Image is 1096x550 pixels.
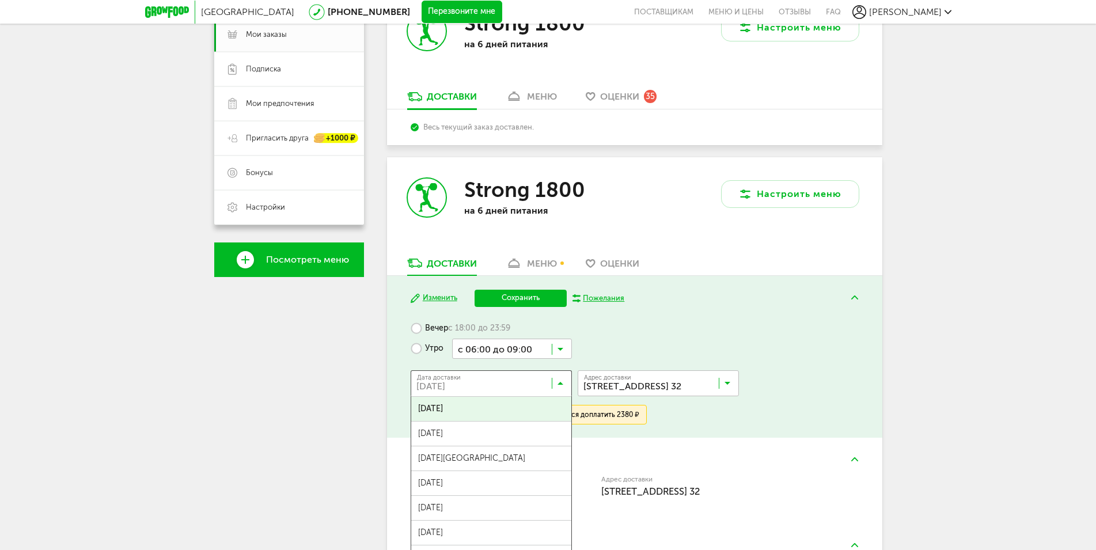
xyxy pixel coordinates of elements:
span: [GEOGRAPHIC_DATA] [201,6,294,17]
button: Сохранить [475,290,567,307]
span: Адрес доставки [584,374,631,381]
button: Изменить [411,293,457,304]
div: Доставки [427,91,477,102]
span: Мои предпочтения [246,98,314,109]
a: [PHONE_NUMBER] [328,6,410,17]
div: 35 [644,90,657,103]
span: Мои заказы [246,29,287,40]
label: Вечер [411,318,510,339]
span: [DATE] [411,471,571,495]
div: Доставки [427,258,477,269]
p: на 6 дней питания [464,39,614,50]
a: Оценки [580,257,645,275]
span: Оценки [600,91,639,102]
p: на 6 дней питания [464,205,614,216]
span: [DATE] [411,422,571,446]
label: Утро [411,339,443,359]
div: Весь текущий заказ доставлен. [411,123,858,131]
a: Оценки 35 [580,90,662,109]
label: Адрес доставки [601,476,816,483]
span: [DATE][GEOGRAPHIC_DATA] [411,446,571,471]
div: +1000 ₽ [314,134,358,143]
a: Пригласить друга +1000 ₽ [214,121,364,155]
span: Подписка [246,64,281,74]
a: Настройки [214,190,364,225]
img: arrow-up-green.5eb5f82.svg [851,457,858,461]
a: меню [500,90,563,109]
h3: Strong 1800 [464,177,585,202]
div: Пожелания [583,293,624,304]
span: [PERSON_NAME] [869,6,942,17]
button: Перезвоните мне [422,1,502,24]
div: меню [527,91,557,102]
span: [DATE] [411,521,571,545]
span: с 18:00 до 23:59 [448,323,510,333]
a: Посмотреть меню [214,242,364,277]
a: меню [500,257,563,275]
span: Оценки [600,258,639,269]
a: Доставки [401,90,483,109]
span: [DATE] [411,496,571,520]
a: Доставки [401,257,483,275]
a: Подписка [214,52,364,86]
span: Бонусы [246,168,273,178]
a: Мои заказы [214,17,364,52]
span: Пригласить друга [246,133,309,143]
span: [DATE] [411,397,571,421]
div: меню [527,258,557,269]
img: arrow-up-green.5eb5f82.svg [851,295,858,299]
button: Пожелания [572,293,625,304]
span: [STREET_ADDRESS] 32 [601,485,700,497]
img: arrow-up-green.5eb5f82.svg [851,543,858,547]
a: Мои предпочтения [214,86,364,121]
button: Настроить меню [721,14,859,41]
span: Настройки [246,202,285,213]
button: Настроить меню [721,180,859,208]
span: Посмотреть меню [266,255,349,265]
a: Бонусы [214,155,364,190]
